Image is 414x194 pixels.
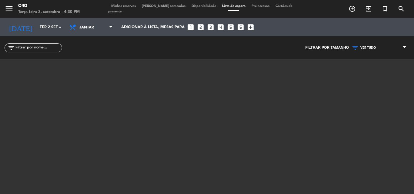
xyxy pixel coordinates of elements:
i: looks_3 [207,23,215,31]
i: looks_one [187,23,195,31]
div: Terça-feira 2. setembro - 4:30 PM [18,9,80,15]
span: Adicionar à lista, mesas para [121,25,185,29]
i: search [398,5,405,12]
i: looks_4 [217,23,225,31]
span: Filtrar por tamanho [305,45,349,51]
i: turned_in_not [381,5,389,12]
i: [DATE] [5,21,37,34]
div: Oro [18,3,80,9]
i: menu [5,4,14,13]
i: exit_to_app [365,5,372,12]
i: add_circle_outline [349,5,356,12]
i: arrow_drop_down [56,24,64,31]
i: filter_list [8,44,15,51]
span: Disponibilidade [189,5,219,8]
span: Cartões de presente [108,5,292,13]
i: looks_5 [227,23,235,31]
span: Jantar [79,22,108,33]
input: Filtrar por nome... [15,44,62,51]
i: add_box [247,23,255,31]
span: Pré-acessos [249,5,272,8]
span: VER TUDO [360,46,376,50]
button: menu [5,4,14,15]
span: Minhas reservas [108,5,139,8]
span: [PERSON_NAME] semeadas [139,5,189,8]
span: Lista de espera [219,5,249,8]
i: looks_6 [237,23,245,31]
i: looks_two [197,23,205,31]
